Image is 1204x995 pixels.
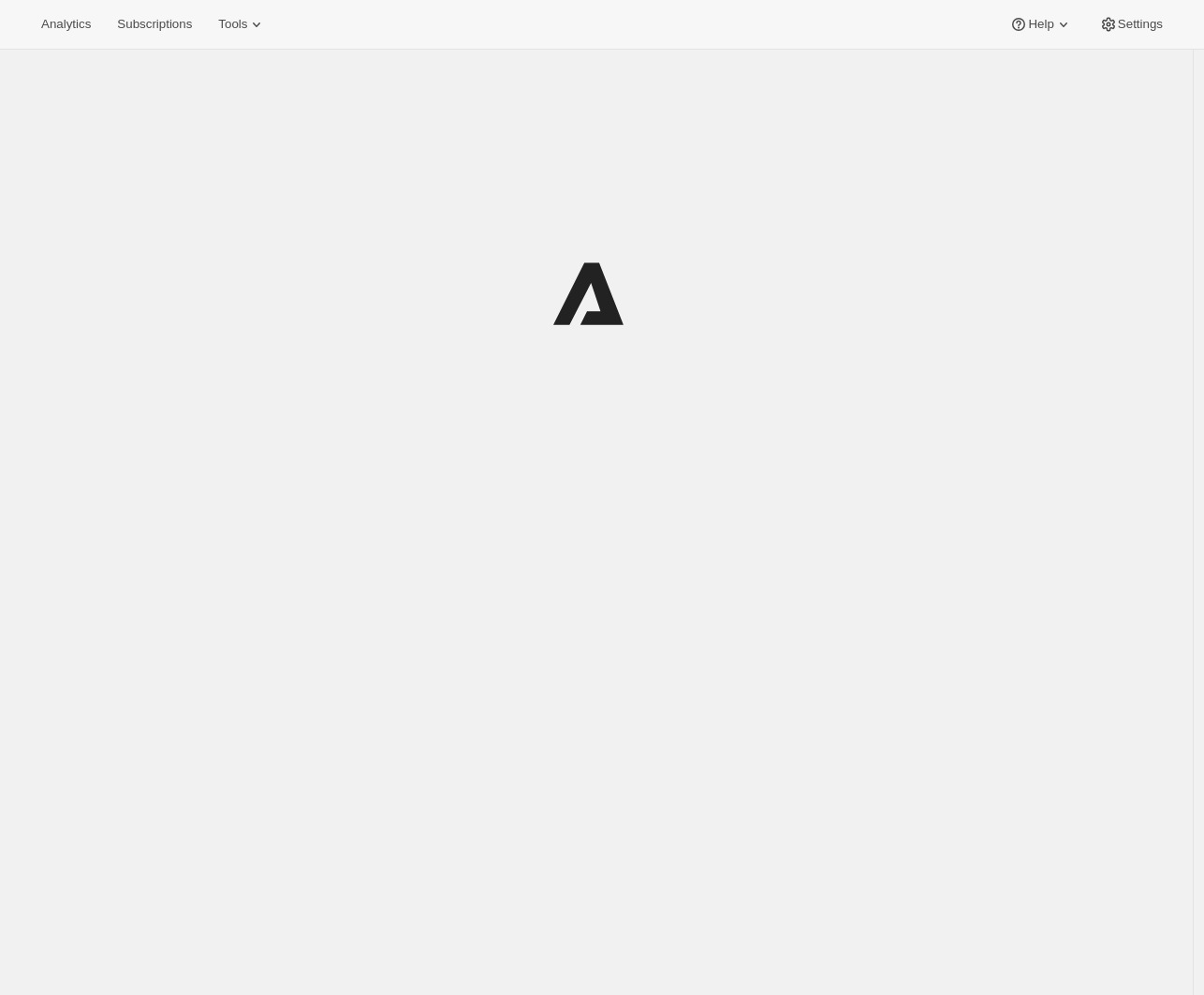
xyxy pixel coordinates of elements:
span: Help [1028,17,1053,32]
button: Help [998,11,1083,37]
button: Analytics [30,11,102,37]
span: Settings [1118,17,1163,32]
span: Subscriptions [117,17,192,32]
button: Tools [207,11,277,37]
button: Subscriptions [106,11,203,37]
span: Analytics [41,17,91,32]
span: Tools [218,17,247,32]
button: Settings [1088,11,1174,37]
